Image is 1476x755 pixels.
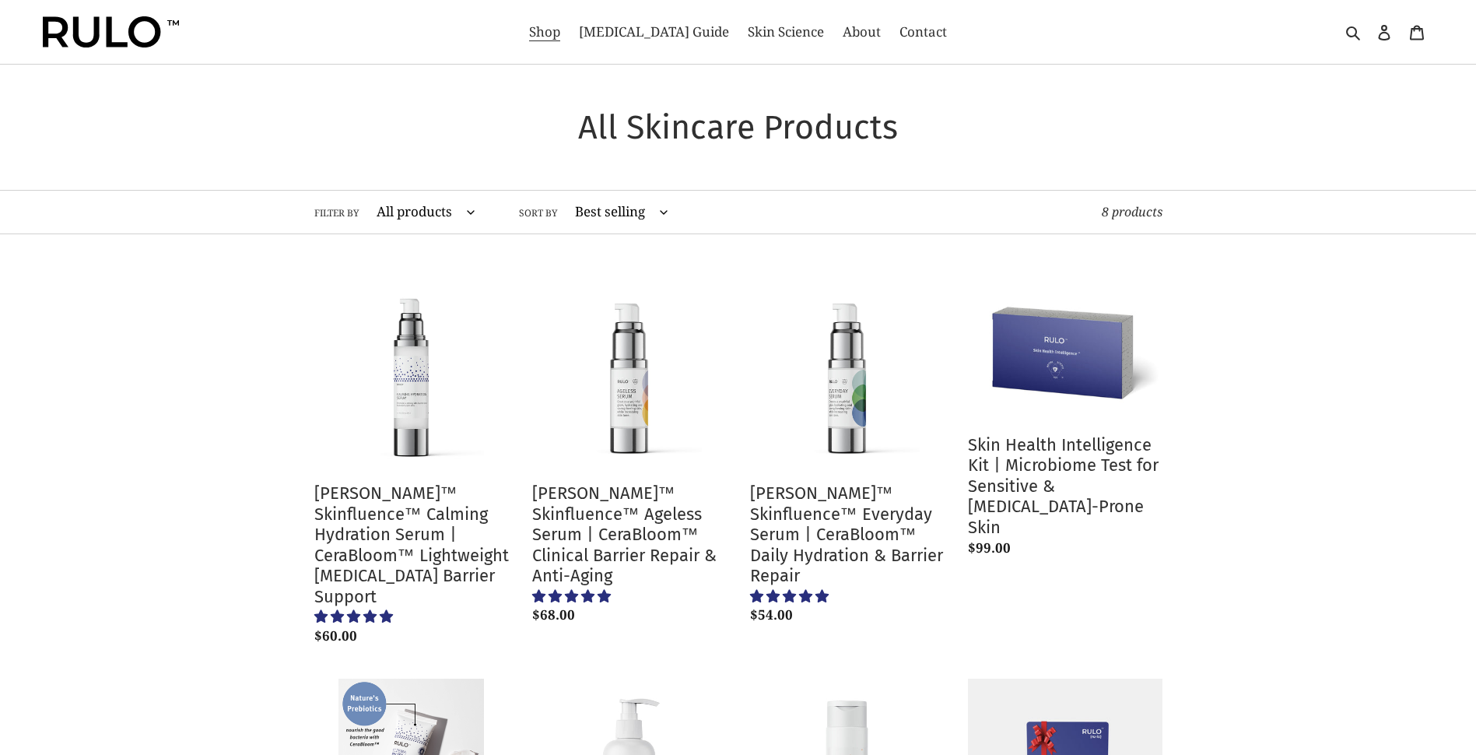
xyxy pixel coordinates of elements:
a: Contact [892,19,955,44]
label: Filter by [314,206,359,220]
a: Shop [521,19,568,44]
span: [MEDICAL_DATA] Guide [579,23,729,41]
span: Shop [529,23,560,41]
label: Sort by [519,206,558,220]
span: Contact [899,23,947,41]
span: 8 products [1102,203,1162,220]
img: Rulo™ Skin [43,16,179,47]
span: About [843,23,881,41]
a: [MEDICAL_DATA] Guide [571,19,737,44]
span: Skin Science [748,23,824,41]
a: Skin Science [740,19,832,44]
h1: All Skincare Products [314,107,1162,148]
a: About [835,19,889,44]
